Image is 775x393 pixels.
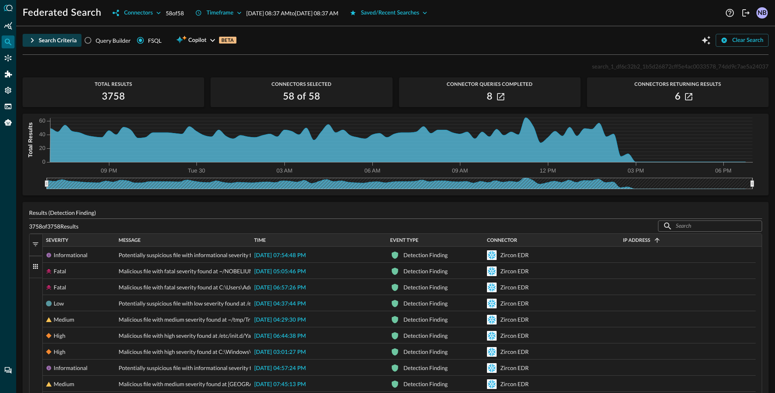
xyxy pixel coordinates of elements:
[219,37,236,44] p: BETA
[487,250,497,260] svg: Snowflake
[119,295,318,312] span: Potentially suspicious file with low severity found at /etc/ssh/ssh_config/jpeg.mod
[39,131,46,137] tspan: 40
[254,269,306,274] span: [DATE] 05:05:46 PM
[592,63,769,70] span: search_1_df6c32b2_1b5d26872cff5e4ac0033578_74dd9c7ae5a24037
[628,167,644,174] tspan: 03 PM
[732,35,763,46] div: Clear Search
[403,263,448,279] div: Detection Finding
[715,167,731,174] tspan: 06 PM
[211,81,392,87] span: Connectors Selected
[119,279,332,295] span: Malicious file with fatal severity found at C:\Users\Administrator\Desktop\SymbOS.zip
[254,333,306,339] span: [DATE] 06:44:38 PM
[254,366,306,371] span: [DATE] 04:57:24 PM
[54,328,65,344] div: High
[148,36,162,45] div: FSQL
[2,116,15,129] div: Query Agent
[171,34,241,47] button: CopilotBETA
[119,312,269,328] span: Malicious file with medium severity found at ~/tmp/Trivial.zip
[487,90,492,103] h2: 8
[403,295,448,312] div: Detection Finding
[254,301,306,307] span: [DATE] 04:37:44 PM
[54,360,88,376] div: Informational
[587,81,769,87] span: Connectors Returning Results
[2,100,15,113] div: FSQL
[452,167,468,174] tspan: 09 AM
[399,81,581,87] span: Connector Queries Completed
[403,247,448,263] div: Detection Finding
[207,8,234,18] div: Timeframe
[54,247,88,263] div: Informational
[487,347,497,357] svg: Snowflake
[54,376,74,392] div: Medium
[29,208,762,217] p: Results (Detection Finding)
[124,8,152,18] div: Connectors
[540,167,556,174] tspan: 12 PM
[500,344,529,360] div: Zircon EDR
[723,6,736,19] button: Help
[54,295,64,312] div: Low
[39,35,77,46] div: Search Criteria
[190,6,246,19] button: Timeframe
[500,247,529,263] div: Zircon EDR
[403,360,448,376] div: Detection Finding
[403,312,448,328] div: Detection Finding
[27,122,33,157] tspan: Total Results
[487,237,517,243] span: Connector
[403,279,448,295] div: Detection Finding
[254,237,266,243] span: Time
[390,237,418,243] span: Event Type
[487,379,497,389] svg: Snowflake
[345,6,432,19] button: Saved/Recent Searches
[500,360,529,376] div: Zircon EDR
[487,331,497,341] svg: Snowflake
[23,6,101,19] h1: Federated Search
[276,167,292,174] tspan: 03 AM
[166,9,184,17] p: 58 of 58
[675,90,681,103] h2: 6
[101,167,117,174] tspan: 09 PM
[487,283,497,292] svg: Snowflake
[700,34,712,47] button: Open Query Copilot
[2,68,15,81] div: Addons
[254,317,306,323] span: [DATE] 04:29:30 PM
[29,222,79,231] p: 3758 of 3758 Results
[254,285,306,291] span: [DATE] 06:57:26 PM
[361,8,420,18] div: Saved/Recent Searches
[487,299,497,308] svg: Snowflake
[54,344,65,360] div: High
[42,158,46,165] tspan: 0
[188,167,205,174] tspan: Tue 30
[283,90,320,103] h2: 58 of 58
[39,145,46,151] tspan: 20
[756,7,768,19] div: NB
[23,34,81,47] button: Search Criteria
[403,376,448,392] div: Detection Finding
[2,52,15,64] div: Connectors
[2,35,15,48] div: Federated Search
[119,237,141,243] span: Message
[487,363,497,373] svg: Snowflake
[119,328,271,344] span: Malicious file with high severity found at /etc/init.d/Yaunch.zip
[716,34,769,47] button: Clear Search
[254,253,306,258] span: [DATE] 07:54:48 PM
[119,263,263,279] span: Malicious file with fatal severity found at ~/NOBELIUM.zip
[500,328,529,344] div: Zircon EDR
[102,90,125,103] h2: 3758
[500,295,529,312] div: Zircon EDR
[39,117,46,124] tspan: 60
[500,312,529,328] div: Zircon EDR
[403,328,448,344] div: Detection Finding
[2,364,15,377] div: Chat
[500,376,529,392] div: Zircon EDR
[739,6,752,19] button: Logout
[2,84,15,97] div: Settings
[487,315,497,324] svg: Snowflake
[623,237,650,243] span: IP Address
[54,279,66,295] div: Fatal
[188,35,207,46] span: Copilot
[500,279,529,295] div: Zircon EDR
[119,247,380,263] span: Potentially suspicious file with informational severity found at /etc/ssh/ssh_config/usbserial_us...
[500,263,529,279] div: Zircon EDR
[119,376,441,392] span: Malicious file with medium severity found at [GEOGRAPHIC_DATA]\Software\Microsoft\Windows\Current...
[119,360,335,376] span: Potentially suspicious file with informational severity found at /root/.bashrczfscrypt.mod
